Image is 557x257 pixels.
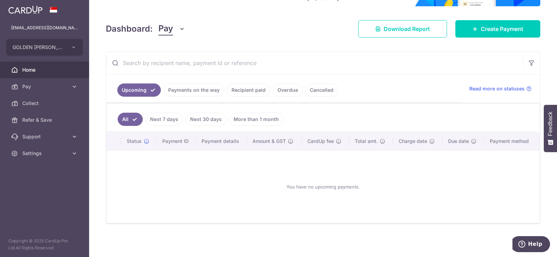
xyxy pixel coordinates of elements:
[146,113,183,126] a: Next 7 days
[252,138,286,145] span: Amount & GST
[22,83,68,90] span: Pay
[481,25,523,33] span: Create Payment
[117,83,161,97] a: Upcoming
[544,105,557,152] button: Feedback - Show survey
[22,100,68,107] span: Collect
[158,22,185,35] button: Pay
[469,85,525,92] span: Read more on statuses
[469,85,532,92] a: Read more on statuses
[106,52,523,74] input: Search by recipient name, payment id or reference
[227,83,270,97] a: Recipient paid
[384,25,430,33] span: Download Report
[22,133,68,140] span: Support
[157,132,196,150] th: Payment ID
[158,22,173,35] span: Pay
[305,83,338,97] a: Cancelled
[164,83,224,97] a: Payments on the way
[11,24,78,31] p: [EMAIL_ADDRESS][DOMAIN_NAME]
[399,138,427,145] span: Charge date
[106,23,153,35] h4: Dashboard:
[455,20,540,38] a: Create Payment
[22,66,68,73] span: Home
[8,6,42,14] img: CardUp
[22,150,68,157] span: Settings
[115,156,531,217] div: You have no upcoming payments.
[22,117,68,123] span: Refer & Save
[512,236,550,254] iframe: Opens a widget where you can find more information
[118,113,143,126] a: All
[196,132,247,150] th: Payment details
[13,44,64,51] span: GOLDEN [PERSON_NAME] MARKETING
[448,138,469,145] span: Due date
[358,20,447,38] a: Download Report
[273,83,303,97] a: Overdue
[307,138,334,145] span: CardUp fee
[484,132,540,150] th: Payment method
[6,39,83,56] button: GOLDEN [PERSON_NAME] MARKETING
[127,138,142,145] span: Status
[229,113,283,126] a: More than 1 month
[186,113,226,126] a: Next 30 days
[547,112,554,136] span: Feedback
[355,138,378,145] span: Total amt.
